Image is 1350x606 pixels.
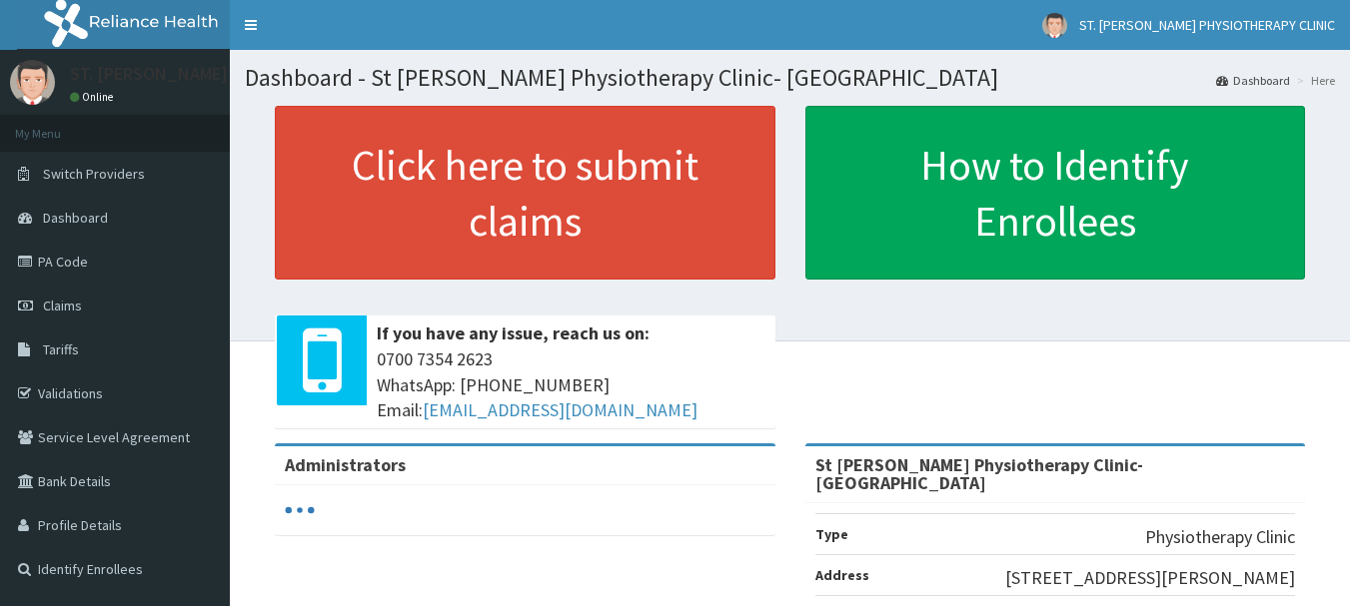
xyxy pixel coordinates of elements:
span: Dashboard [43,209,108,227]
span: Tariffs [43,340,79,358]
span: 0700 7354 2623 WhatsApp: [PHONE_NUMBER] Email: [377,346,765,423]
span: Claims [43,297,82,314]
span: Switch Providers [43,165,145,183]
a: Click here to submit claims [275,106,775,280]
span: ST. [PERSON_NAME] PHYSIOTHERAPY CLINIC [1079,16,1335,34]
p: ST. [PERSON_NAME] PHYSIOTHERAPY CLINIC [70,65,416,83]
a: How to Identify Enrollees [805,106,1306,280]
svg: audio-loading [285,495,315,525]
h1: Dashboard - St [PERSON_NAME] Physiotherapy Clinic- [GEOGRAPHIC_DATA] [245,65,1335,91]
strong: St [PERSON_NAME] Physiotherapy Clinic- [GEOGRAPHIC_DATA] [815,453,1143,494]
b: If you have any issue, reach us on: [377,321,650,344]
img: User Image [10,60,55,105]
img: User Image [1042,13,1067,38]
b: Type [815,525,848,543]
a: Dashboard [1216,72,1290,89]
p: Physiotherapy Clinic [1145,524,1295,550]
li: Here [1292,72,1335,89]
a: Online [70,90,118,104]
b: Address [815,566,869,584]
b: Administrators [285,453,406,476]
a: [EMAIL_ADDRESS][DOMAIN_NAME] [423,398,697,421]
p: [STREET_ADDRESS][PERSON_NAME] [1005,565,1295,591]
